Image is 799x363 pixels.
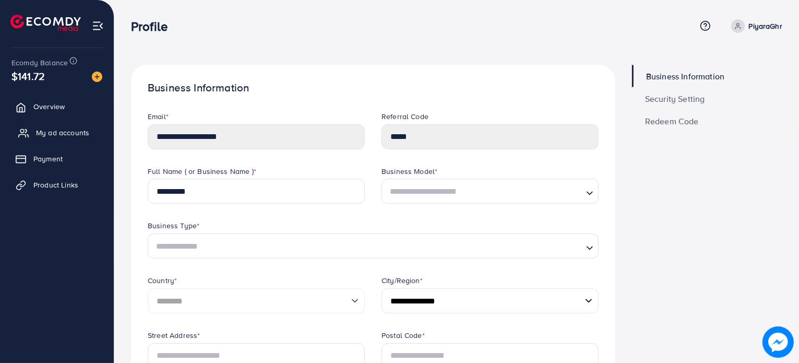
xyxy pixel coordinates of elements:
[727,19,782,33] a: PiyaraGhr
[148,81,599,95] h1: Business Information
[11,57,68,68] span: Ecomdy Balance
[92,72,102,82] img: image
[148,330,200,341] label: Street Address
[152,239,582,255] input: Search for option
[33,180,78,190] span: Product Links
[10,15,81,31] img: logo
[381,111,428,122] label: Referral Code
[148,275,177,286] label: Country
[92,20,104,32] img: menu
[148,111,169,122] label: Email
[131,19,176,34] h3: Profile
[762,326,794,358] img: image
[386,184,582,200] input: Search for option
[381,179,599,204] div: Search for option
[36,127,89,138] span: My ad accounts
[645,95,705,103] span: Security Setting
[8,174,106,195] a: Product Links
[749,20,782,32] p: PiyaraGhr
[33,101,65,112] span: Overview
[11,68,45,84] span: $141.72
[148,166,256,177] label: Full Name ( or Business Name )
[646,72,724,80] span: Business Information
[148,233,599,259] div: Search for option
[381,166,437,177] label: Business Model
[33,154,63,164] span: Payment
[381,275,423,286] label: City/Region
[8,122,106,143] a: My ad accounts
[8,148,106,169] a: Payment
[645,117,699,125] span: Redeem Code
[381,330,425,341] label: Postal Code
[148,220,199,231] label: Business Type
[8,96,106,117] a: Overview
